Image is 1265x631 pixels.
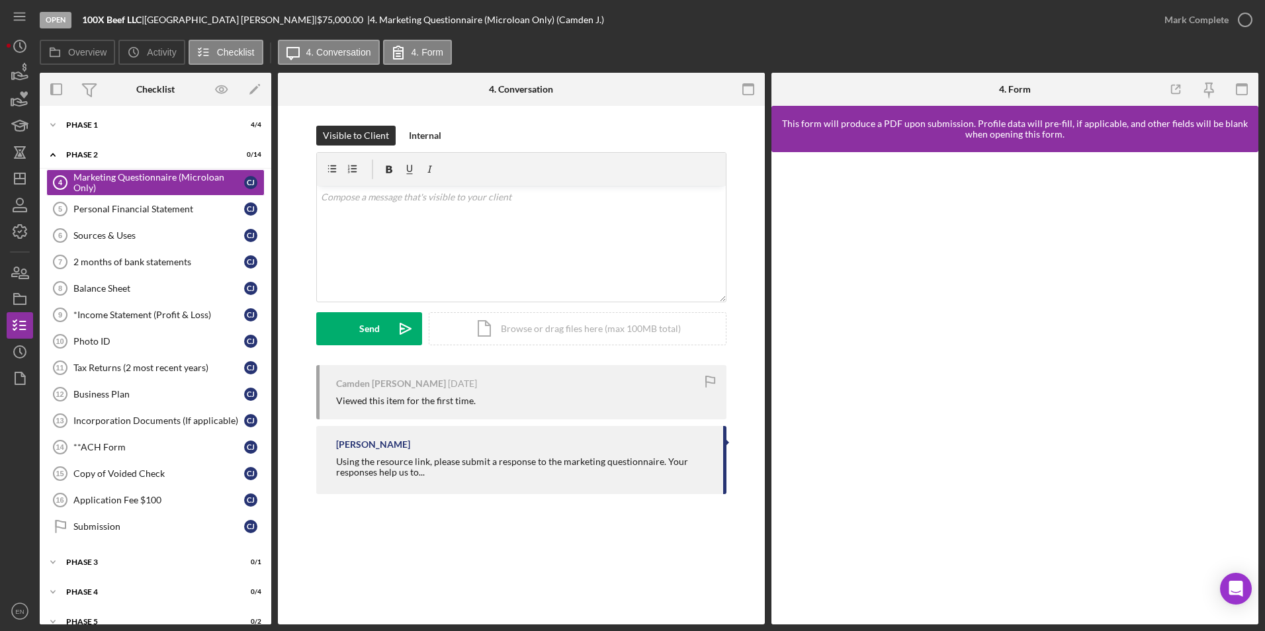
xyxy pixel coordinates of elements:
div: C J [244,388,257,401]
div: 0 / 1 [238,558,261,566]
a: 10Photo IDCJ [46,328,265,355]
div: C J [244,335,257,348]
div: Photo ID [73,336,244,347]
div: [GEOGRAPHIC_DATA] [PERSON_NAME] | [144,15,317,25]
div: | 4. Marketing Questionnaire (Microloan Only) (Camden J.) [367,15,604,25]
label: 4. Conversation [306,47,371,58]
div: | [82,15,144,25]
div: C J [244,441,257,454]
label: 4. Form [412,47,443,58]
iframe: Lenderfit form [785,165,1246,611]
div: C J [244,282,257,295]
tspan: 6 [58,231,62,239]
tspan: 14 [56,443,64,451]
div: Open [40,12,71,28]
div: Checklist [136,84,175,95]
div: Open Intercom Messenger [1220,573,1252,605]
button: 4. Form [383,40,452,65]
div: C J [244,414,257,427]
div: C J [244,361,257,374]
div: This form will produce a PDF upon submission. Profile data will pre-fill, if applicable, and othe... [778,118,1252,140]
div: Submission [73,521,244,532]
tspan: 10 [56,337,64,345]
label: Overview [68,47,107,58]
div: Incorporation Documents (If applicable) [73,415,244,426]
div: Phase 1 [66,121,228,129]
div: Personal Financial Statement [73,204,244,214]
div: Phase 2 [66,151,228,159]
div: 0 / 4 [238,588,261,596]
a: 16Application Fee $100CJ [46,487,265,513]
button: EN [7,598,33,624]
tspan: 7 [58,258,62,266]
label: Activity [147,47,176,58]
a: 5Personal Financial StatementCJ [46,196,265,222]
tspan: 4 [58,179,63,187]
div: 4 / 4 [238,121,261,129]
a: 9*Income Statement (Profit & Loss)CJ [46,302,265,328]
div: Business Plan [73,389,244,400]
div: Visible to Client [323,126,389,146]
button: Mark Complete [1151,7,1258,33]
tspan: 11 [56,364,64,372]
div: [PERSON_NAME] [336,439,410,450]
a: 15Copy of Voided CheckCJ [46,460,265,487]
div: 0 / 14 [238,151,261,159]
div: Phase 3 [66,558,228,566]
div: Viewed this item for the first time. [336,396,476,406]
div: C J [244,520,257,533]
button: Send [316,312,422,345]
a: 72 months of bank statementsCJ [46,249,265,275]
div: Send [359,312,380,345]
label: Checklist [217,47,255,58]
tspan: 12 [56,390,64,398]
a: 6Sources & UsesCJ [46,222,265,249]
a: 11Tax Returns (2 most recent years)CJ [46,355,265,381]
text: EN [15,608,24,615]
div: Marketing Questionnaire (Microloan Only) [73,172,244,193]
button: Internal [402,126,448,146]
tspan: 13 [56,417,64,425]
a: 4Marketing Questionnaire (Microloan Only)CJ [46,169,265,196]
a: 12Business PlanCJ [46,381,265,407]
div: $75,000.00 [317,15,367,25]
div: C J [244,229,257,242]
b: 100X Beef LLC [82,14,142,25]
div: C J [244,493,257,507]
div: Camden [PERSON_NAME] [336,378,446,389]
button: Visible to Client [316,126,396,146]
div: Balance Sheet [73,283,244,294]
div: Tax Returns (2 most recent years) [73,362,244,373]
button: Activity [118,40,185,65]
tspan: 15 [56,470,64,478]
div: **ACH Form [73,442,244,452]
a: 14**ACH FormCJ [46,434,265,460]
a: SubmissionCJ [46,513,265,540]
button: Overview [40,40,115,65]
div: Application Fee $100 [73,495,244,505]
div: Mark Complete [1164,7,1229,33]
tspan: 5 [58,205,62,213]
div: C J [244,255,257,269]
div: *Income Statement (Profit & Loss) [73,310,244,320]
div: Internal [409,126,441,146]
button: 4. Conversation [278,40,380,65]
div: Phase 5 [66,618,228,626]
div: 4. Form [999,84,1031,95]
div: Using the resource link, please submit a response to the marketing questionnaire. Your responses ... [336,456,710,478]
div: C J [244,202,257,216]
div: 2 months of bank statements [73,257,244,267]
tspan: 9 [58,311,62,319]
div: Sources & Uses [73,230,244,241]
time: 2025-08-04 00:20 [448,378,477,389]
div: C J [244,176,257,189]
button: Checklist [189,40,263,65]
div: C J [244,308,257,321]
tspan: 8 [58,284,62,292]
tspan: 16 [56,496,64,504]
div: Phase 4 [66,588,228,596]
div: C J [244,467,257,480]
div: Copy of Voided Check [73,468,244,479]
a: 13Incorporation Documents (If applicable)CJ [46,407,265,434]
div: 4. Conversation [489,84,553,95]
